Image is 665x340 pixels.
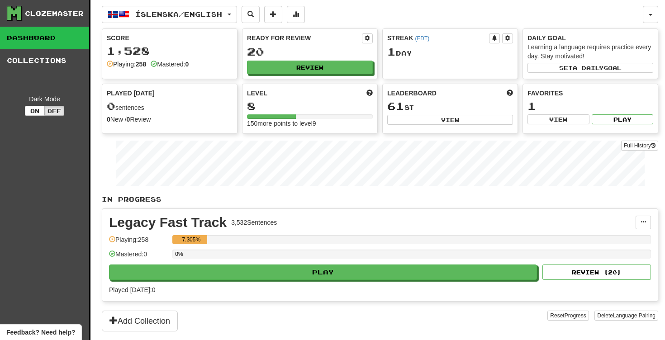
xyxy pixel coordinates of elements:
[7,94,82,104] div: Dark Mode
[565,312,586,319] span: Progress
[527,33,653,42] div: Daily Goal
[136,61,146,68] strong: 258
[247,46,373,57] div: 20
[527,114,589,124] button: View
[527,89,653,98] div: Favorites
[107,100,233,112] div: sentences
[175,235,207,244] div: 7.305%
[527,42,653,61] div: Learning a language requires practice every day. Stay motivated!
[542,264,651,280] button: Review (20)
[6,328,75,337] span: Open feedback widget
[247,89,267,98] span: Level
[594,311,658,321] button: DeleteLanguage Pairing
[387,33,489,42] div: Streak
[242,6,260,23] button: Search sentences
[387,99,404,112] span: 61
[387,89,437,98] span: Leaderboard
[547,311,589,321] button: ResetProgress
[231,218,277,227] div: 3,532 Sentences
[107,116,110,123] strong: 0
[102,311,178,331] button: Add Collection
[109,286,155,293] span: Played [DATE]: 0
[507,89,513,98] span: This week in points, UTC
[185,61,189,68] strong: 0
[287,6,305,23] button: More stats
[102,195,658,204] p: In Progress
[264,6,282,23] button: Add sentence to collection
[387,115,513,125] button: View
[25,106,45,116] button: On
[247,100,373,112] div: 8
[44,106,64,116] button: Off
[107,89,155,98] span: Played [DATE]
[387,45,396,58] span: 1
[127,116,130,123] strong: 0
[247,61,373,74] button: Review
[109,264,537,280] button: Play
[107,33,233,42] div: Score
[107,45,233,57] div: 1,528
[573,65,603,71] span: a daily
[25,9,84,18] div: Clozemaster
[109,235,168,250] div: Playing: 258
[366,89,373,98] span: Score more points to level up
[621,141,658,151] a: Full History
[151,60,189,69] div: Mastered:
[107,60,146,69] div: Playing:
[107,99,115,112] span: 0
[247,33,362,42] div: Ready for Review
[102,6,237,23] button: Íslenska/English
[387,100,513,112] div: st
[135,10,222,18] span: Íslenska / English
[107,115,233,124] div: New / Review
[592,114,654,124] button: Play
[613,312,655,319] span: Language Pairing
[527,100,653,112] div: 1
[109,216,227,229] div: Legacy Fast Track
[387,46,513,58] div: Day
[415,35,429,42] a: (EDT)
[247,119,373,128] div: 150 more points to level 9
[527,63,653,73] button: Seta dailygoal
[109,250,168,264] div: Mastered: 0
